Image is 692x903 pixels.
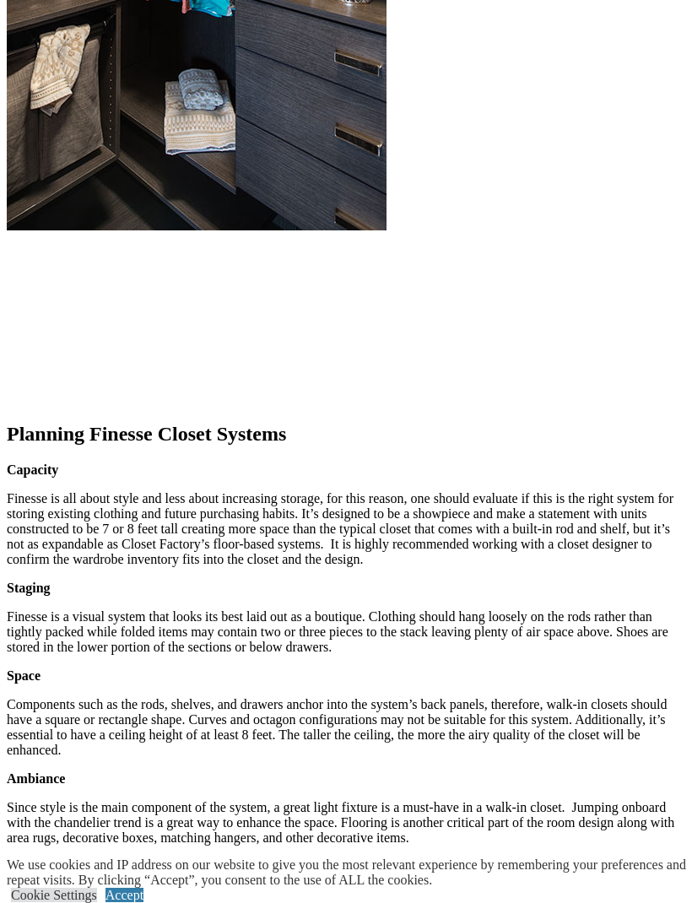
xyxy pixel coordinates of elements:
[7,581,51,595] strong: Staging
[7,771,65,786] strong: Ambiance
[7,697,685,758] p: Components such as the rods, shelves, and drawers anchor into the system’s back panels, therefore...
[7,668,41,683] strong: Space
[7,857,692,888] div: We use cookies and IP address on our website to give you the most relevant experience by remember...
[11,888,97,902] a: Cookie Settings
[7,609,685,655] p: Finesse is a visual system that looks its best laid out as a boutique. Clothing should hang loose...
[7,462,58,477] strong: Capacity
[7,491,685,567] p: Finesse is all about style and less about increasing storage, for this reason, one should evaluat...
[105,888,143,902] a: Accept
[7,423,685,446] h2: Planning Finesse Closet Systems
[7,800,685,846] p: Since style is the main component of the system, a great light fixture is a must-have in a walk-i...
